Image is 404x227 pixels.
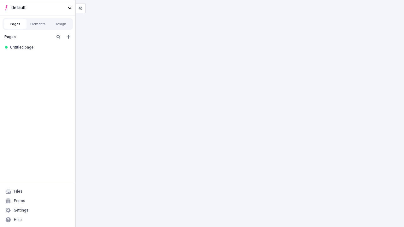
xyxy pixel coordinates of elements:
[14,198,25,203] div: Forms
[4,19,27,29] button: Pages
[49,19,72,29] button: Design
[14,217,22,222] div: Help
[14,189,22,194] div: Files
[27,19,49,29] button: Elements
[10,45,68,50] div: Untitled page
[14,208,28,213] div: Settings
[4,34,52,39] div: Pages
[65,33,72,41] button: Add new
[11,4,65,11] span: default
